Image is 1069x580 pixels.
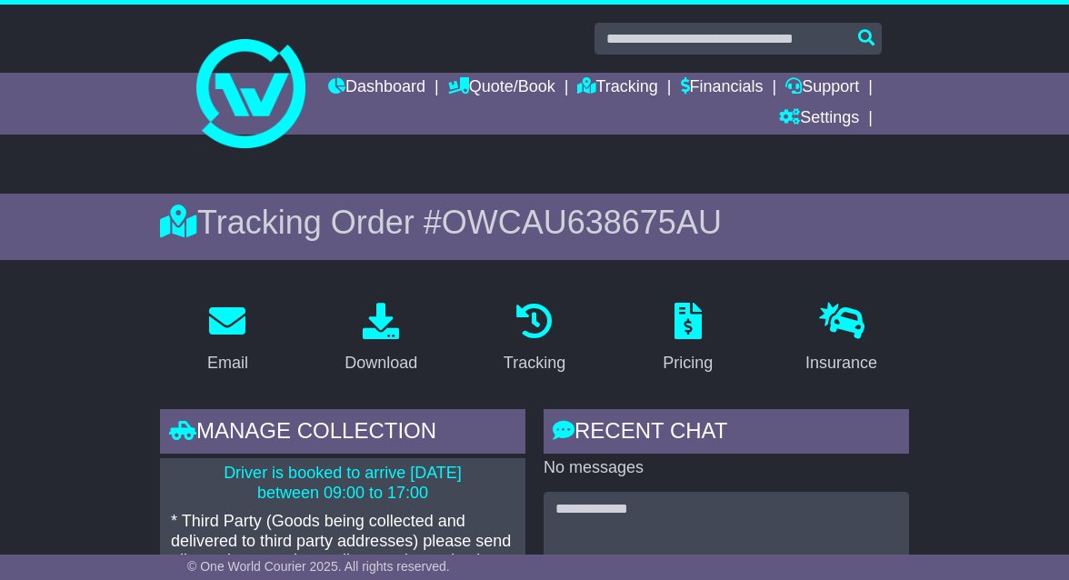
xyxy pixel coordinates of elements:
a: Pricing [651,296,724,382]
a: Email [195,296,260,382]
a: Download [333,296,429,382]
div: Manage collection [160,409,525,458]
div: Download [345,351,417,375]
a: Quote/Book [448,73,555,104]
div: Pricing [663,351,713,375]
p: Driver is booked to arrive [DATE] between 09:00 to 17:00 [171,464,515,503]
span: © One World Courier 2025. All rights reserved. [187,559,450,574]
a: Financials [681,73,764,104]
div: Tracking Order # [160,203,909,242]
span: OWCAU638675AU [442,204,722,241]
p: No messages [544,458,909,478]
a: Tracking [492,296,577,382]
a: Dashboard [328,73,425,104]
div: Tracking [504,351,565,375]
div: RECENT CHAT [544,409,909,458]
a: Support [785,73,859,104]
a: Insurance [794,296,889,382]
a: Tracking [577,73,657,104]
div: Email [207,351,248,375]
a: Settings [779,104,859,135]
div: Insurance [805,351,877,375]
